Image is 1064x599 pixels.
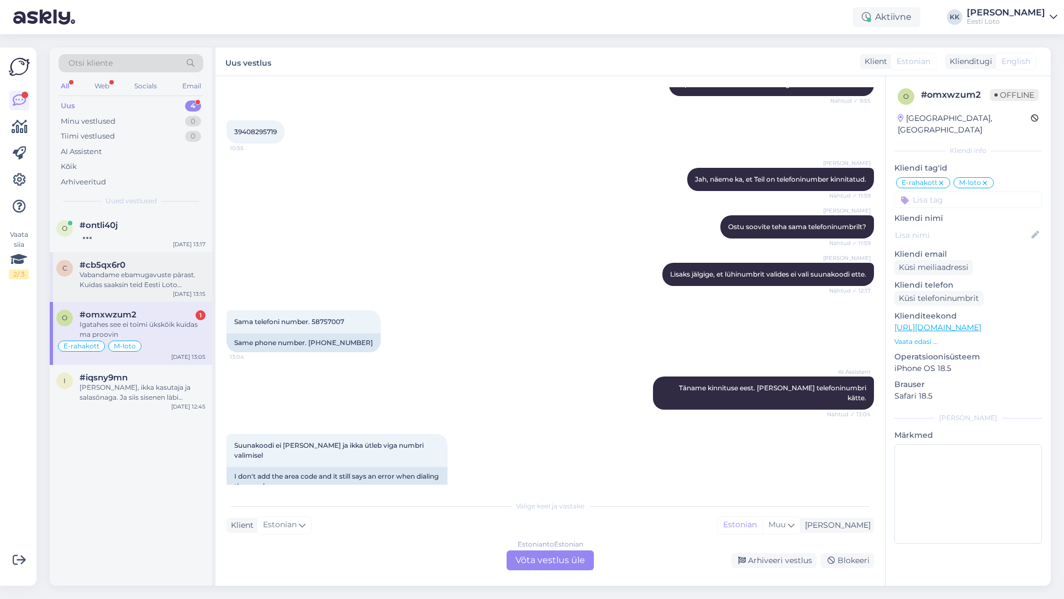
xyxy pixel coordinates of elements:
input: Lisa nimi [895,229,1029,241]
span: Estonian [263,519,297,531]
div: Küsi telefoninumbrit [894,291,983,306]
div: Estonian [718,517,762,533]
div: Klient [227,520,254,531]
div: [PERSON_NAME] [967,8,1045,17]
span: #cb5qx6r0 [80,260,125,270]
div: Klienditugi [945,56,992,67]
p: Safari 18.5 [894,390,1042,402]
span: Nähtud ✓ 13:04 [827,410,871,418]
p: Vaata edasi ... [894,337,1042,347]
div: Arhiveeritud [61,177,106,188]
div: Blokeeri [821,553,874,568]
span: Muu [768,520,786,529]
p: Kliendi tag'id [894,162,1042,174]
p: Klienditeekond [894,310,1042,322]
span: M-loto [959,179,981,186]
span: Uued vestlused [106,196,157,206]
span: M-loto [114,343,136,349]
div: 4 [185,100,201,112]
span: Jah, näeme ka, et Teil on telefoninumber kinnitatud. [695,175,866,183]
span: 13:04 [230,353,271,361]
div: 1 [196,310,206,320]
span: #ontli40j [80,220,118,230]
span: Nähtud ✓ 9:55 [829,97,871,105]
div: Web [92,79,112,93]
div: [GEOGRAPHIC_DATA], [GEOGRAPHIC_DATA] [898,113,1031,136]
div: Arhiveeri vestlus [731,553,817,568]
span: Suunakoodi ei [PERSON_NAME] ja ikka ütleb viga numbri valimisel [234,441,425,459]
span: Täname kinnituse eest. [PERSON_NAME] telefoninumbri kätte. [679,384,868,402]
div: AI Assistent [61,146,102,157]
div: Uus [61,100,75,112]
div: [DATE] 13:17 [173,240,206,248]
span: Lisaks jälgige, et lühinumbrit valides ei vali suunakoodi ette. [670,270,866,278]
span: E-rahakott [64,343,99,349]
span: AI Assistent [829,368,871,376]
span: Ostu soovite teha sama telefoninumbrilt? [728,222,866,231]
p: Brauser [894,379,1042,390]
span: [PERSON_NAME] [823,206,871,215]
span: Sama telefoni number. 58757007 [234,317,344,326]
div: Same phone number. [PHONE_NUMBER] [227,333,381,352]
span: #omxwzum2 [80,310,136,320]
span: o [62,224,67,232]
div: Eesti Loto [967,17,1045,26]
div: # omxwzum2 [921,88,990,102]
div: Vaata siia [9,230,29,279]
div: Estonian to Estonian [518,539,583,549]
p: Märkmed [894,430,1042,441]
div: I don't add the area code and it still says an error when dialing the number [227,467,447,496]
div: Vabandame ebamugavuste pärast. Kuidas saaksin teid Eesti Loto teenustega aidata? [80,270,206,290]
div: Võta vestlus üle [507,550,594,570]
div: All [59,79,71,93]
p: Kliendi nimi [894,213,1042,224]
div: 2 / 3 [9,269,29,279]
span: 10:55 [230,144,271,152]
div: 0 [185,116,201,127]
span: i [64,377,66,385]
div: Kõik [61,161,77,172]
div: Valige keel ja vastake [227,501,874,511]
input: Lisa tag [894,192,1042,208]
span: [PERSON_NAME] [823,254,871,262]
a: [URL][DOMAIN_NAME] [894,322,981,332]
img: Askly Logo [9,56,30,77]
span: o [903,92,909,100]
p: Operatsioonisüsteem [894,351,1042,363]
span: Nähtud ✓ 12:17 [829,287,871,295]
div: Aktiivne [853,7,920,27]
span: c [62,264,67,272]
div: [PERSON_NAME] [800,520,871,531]
label: Uus vestlus [225,54,271,69]
span: 39408295719 [234,128,277,136]
p: iPhone OS 18.5 [894,363,1042,374]
div: [PERSON_NAME] [894,413,1042,423]
span: Nähtud ✓ 11:59 [829,239,871,247]
span: Offline [990,89,1039,101]
span: [PERSON_NAME] [823,159,871,167]
p: Kliendi email [894,248,1042,260]
div: Minu vestlused [61,116,115,127]
span: Nähtud ✓ 11:59 [829,192,871,200]
span: #iqsny9mn [80,373,128,383]
div: Küsi meiliaadressi [894,260,973,275]
div: Kliendi info [894,146,1042,156]
div: 0 [185,131,201,142]
span: English [1002,56,1030,67]
a: [PERSON_NAME]Eesti Loto [967,8,1057,26]
div: [DATE] 13:05 [171,353,206,361]
div: Socials [132,79,159,93]
span: E-rahakott [902,179,937,186]
div: [PERSON_NAME], ikka kasutaja ja salasõnaga. Ja siis sisenen läbi pangalingi. Vahetan ka salasõna. [80,383,206,402]
div: Igatahes see ei toimi ükskõik kuidas ma proovin [80,320,206,340]
p: Kliendi telefon [894,279,1042,291]
div: KK [947,9,962,25]
div: [DATE] 12:45 [171,402,206,411]
div: Klient [860,56,887,67]
span: Estonian [897,56,930,67]
span: Otsi kliente [69,57,113,69]
div: Tiimi vestlused [61,131,115,142]
div: Email [180,79,203,93]
span: o [62,314,67,322]
div: [DATE] 13:15 [173,290,206,298]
